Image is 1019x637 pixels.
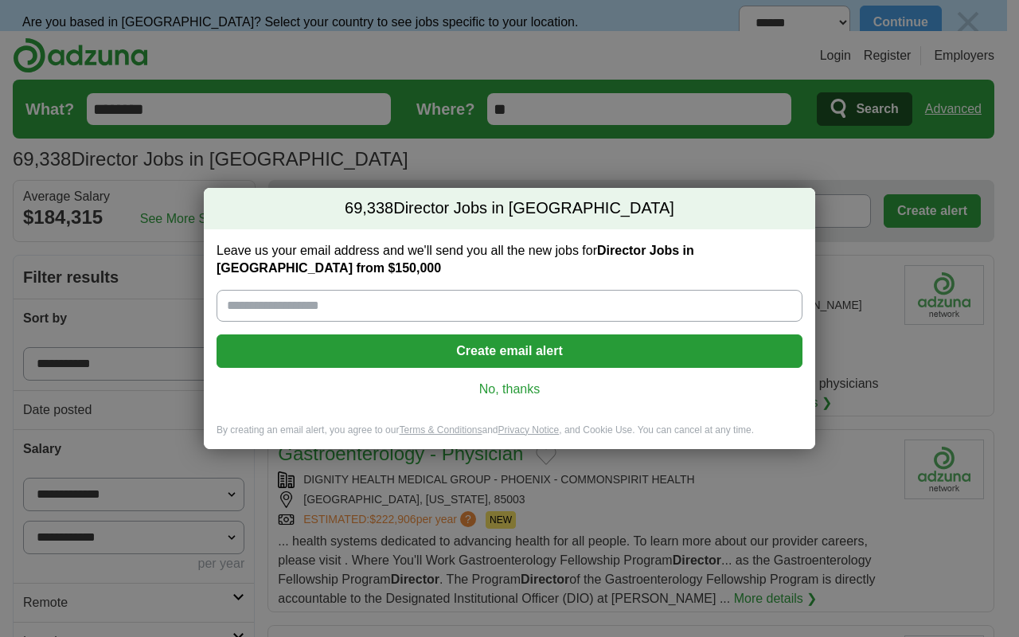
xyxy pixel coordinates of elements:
button: Create email alert [217,334,802,368]
label: Leave us your email address and we'll send you all the new jobs for [217,242,802,277]
h2: Director Jobs in [GEOGRAPHIC_DATA] [204,188,815,229]
div: By creating an email alert, you agree to our and , and Cookie Use. You can cancel at any time. [204,424,815,450]
strong: Director Jobs in [GEOGRAPHIC_DATA] from $150,000 [217,244,694,275]
a: No, thanks [229,381,790,398]
a: Terms & Conditions [399,424,482,436]
span: 69,338 [345,197,393,220]
a: Privacy Notice [498,424,560,436]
